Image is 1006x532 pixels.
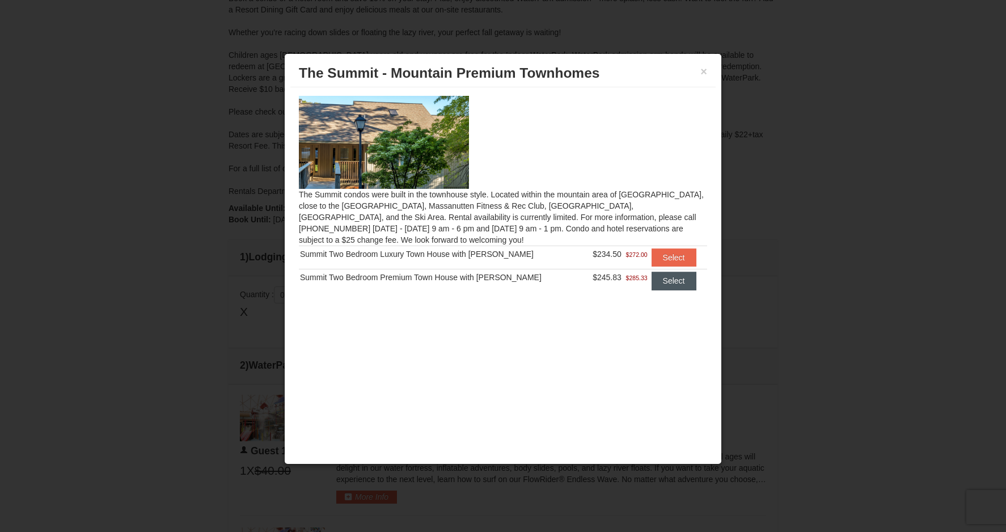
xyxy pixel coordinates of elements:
button: × [700,66,707,77]
div: The Summit condos were built in the townhouse style. Located within the mountain area of [GEOGRAP... [290,87,716,313]
span: $272.00 [626,249,648,260]
div: Summit Two Bedroom Premium Town House with [PERSON_NAME] [300,272,581,283]
span: $285.33 [626,272,648,284]
span: The Summit - Mountain Premium Townhomes [299,65,599,81]
img: 19219034-1-0eee7e00.jpg [299,96,469,189]
button: Select [652,248,696,267]
span: $245.83 [593,273,622,282]
span: $234.50 [593,250,622,259]
div: Summit Two Bedroom Luxury Town House with [PERSON_NAME] [300,248,581,260]
button: Select [652,272,696,290]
